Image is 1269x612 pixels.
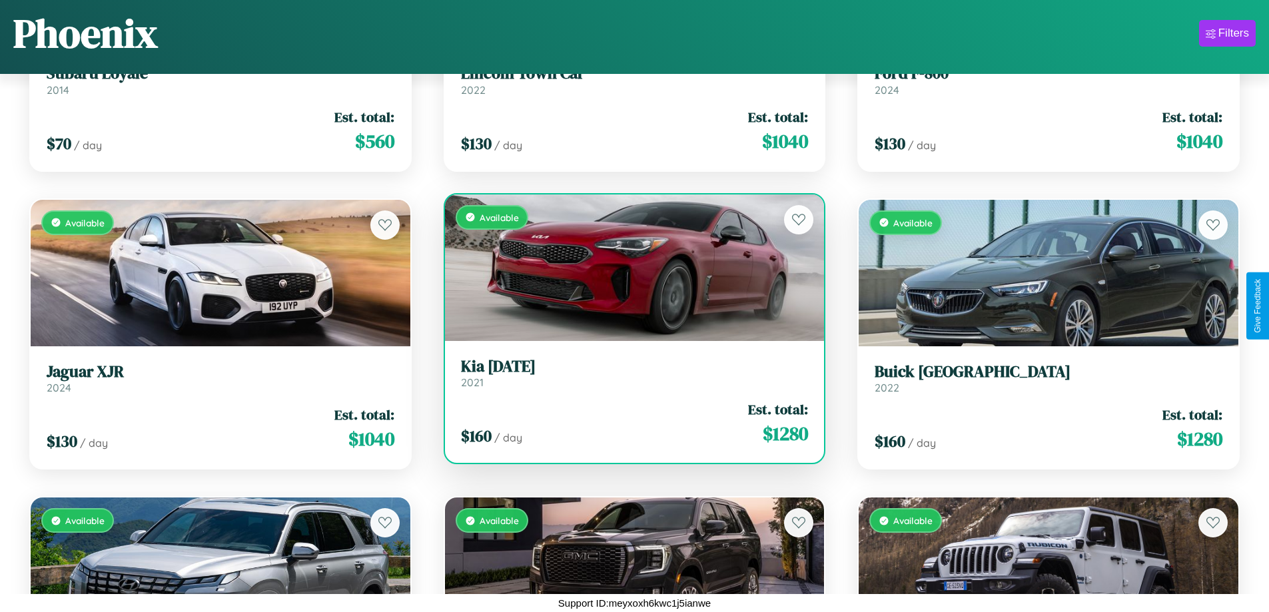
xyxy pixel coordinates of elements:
[1253,279,1262,333] div: Give Feedback
[1176,128,1222,154] span: $ 1040
[748,400,808,419] span: Est. total:
[47,381,71,394] span: 2024
[47,83,69,97] span: 2014
[461,64,809,97] a: Lincoln Town Car2022
[80,436,108,450] span: / day
[65,217,105,228] span: Available
[875,83,899,97] span: 2024
[748,107,808,127] span: Est. total:
[875,64,1222,83] h3: Ford F-800
[47,430,77,452] span: $ 130
[1162,405,1222,424] span: Est. total:
[47,64,394,97] a: Subaru Loyale2014
[461,376,484,389] span: 2021
[893,515,933,526] span: Available
[1162,107,1222,127] span: Est. total:
[762,128,808,154] span: $ 1040
[461,425,492,447] span: $ 160
[558,594,711,612] p: Support ID: meyxoxh6kwc1j5ianwe
[875,381,899,394] span: 2022
[908,139,936,152] span: / day
[65,515,105,526] span: Available
[1218,27,1249,40] div: Filters
[13,6,158,61] h1: Phoenix
[461,357,809,376] h3: Kia [DATE]
[480,515,519,526] span: Available
[334,107,394,127] span: Est. total:
[875,133,905,154] span: $ 130
[875,362,1222,382] h3: Buick [GEOGRAPHIC_DATA]
[47,64,394,83] h3: Subaru Loyale
[461,83,486,97] span: 2022
[47,362,394,382] h3: Jaguar XJR
[334,405,394,424] span: Est. total:
[1177,426,1222,452] span: $ 1280
[74,139,102,152] span: / day
[908,436,936,450] span: / day
[461,64,809,83] h3: Lincoln Town Car
[494,139,522,152] span: / day
[875,362,1222,395] a: Buick [GEOGRAPHIC_DATA]2022
[494,431,522,444] span: / day
[461,357,809,390] a: Kia [DATE]2021
[355,128,394,154] span: $ 560
[480,212,519,223] span: Available
[1199,20,1256,47] button: Filters
[47,362,394,395] a: Jaguar XJR2024
[763,420,808,447] span: $ 1280
[461,133,492,154] span: $ 130
[348,426,394,452] span: $ 1040
[875,64,1222,97] a: Ford F-8002024
[875,430,905,452] span: $ 160
[47,133,71,154] span: $ 70
[893,217,933,228] span: Available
